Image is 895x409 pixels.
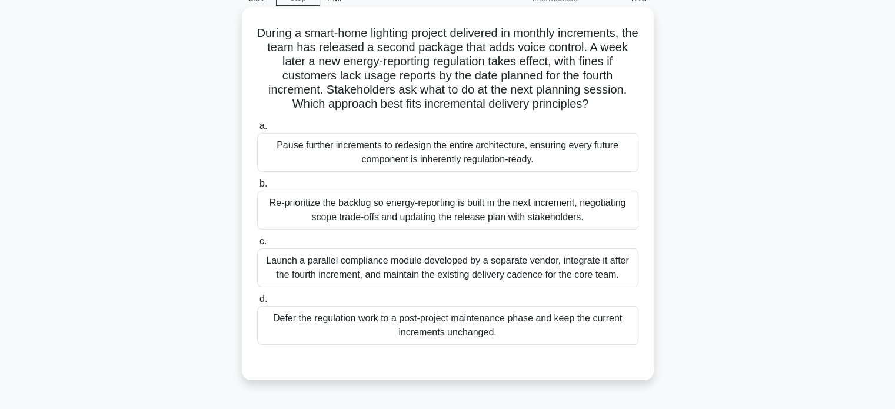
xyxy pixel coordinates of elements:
div: Re-prioritize the backlog so energy-reporting is built in the next increment, negotiating scope t... [257,191,638,230]
h5: During a smart-home lighting project delivered in monthly increments, the team has released a sec... [256,26,640,112]
div: Defer the regulation work to a post-project maintenance phase and keep the current increments unc... [257,306,638,345]
div: Launch a parallel compliance module developed by a separate vendor, integrate it after the fourth... [257,248,638,287]
span: c. [259,236,267,246]
div: Pause further increments to redesign the entire architecture, ensuring every future component is ... [257,133,638,172]
span: b. [259,178,267,188]
span: d. [259,294,267,304]
span: a. [259,121,267,131]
